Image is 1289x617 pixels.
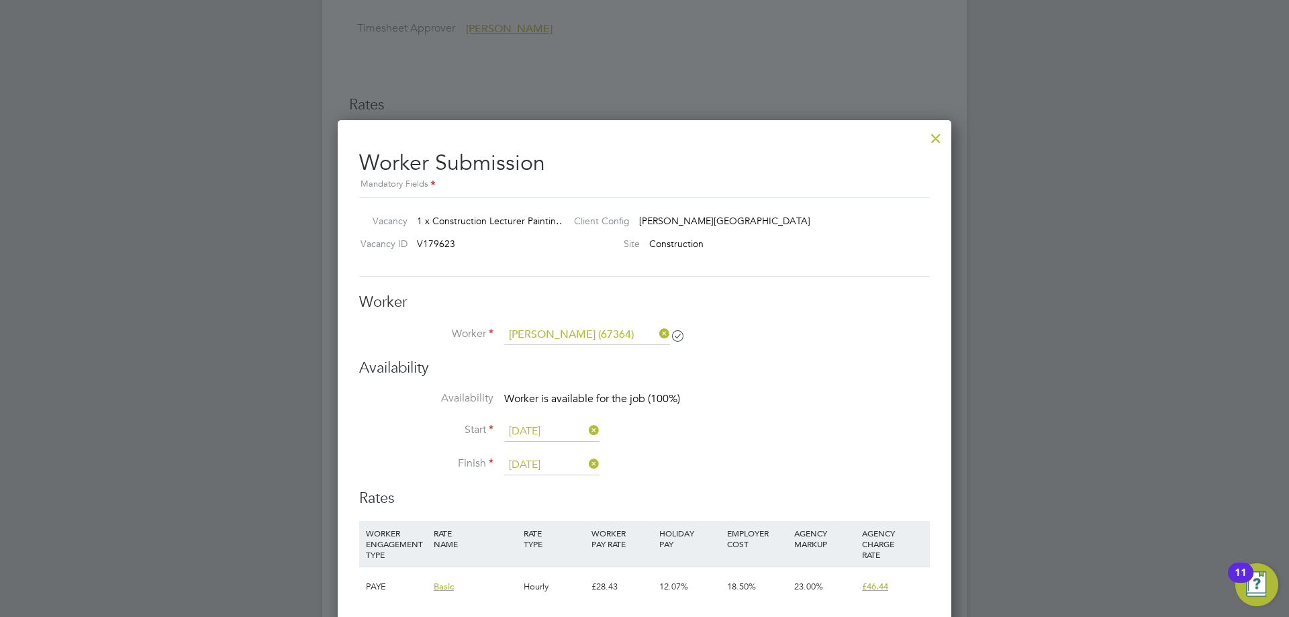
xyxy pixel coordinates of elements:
[649,238,704,250] span: Construction
[727,581,756,592] span: 18.50%
[359,139,930,192] h2: Worker Submission
[520,521,588,556] div: RATE TYPE
[417,215,565,227] span: 1 x Construction Lecturer Paintin…
[504,392,680,406] span: Worker is available for the job (100%)
[359,177,930,192] div: Mandatory Fields
[563,215,630,227] label: Client Config
[791,521,859,556] div: AGENCY MARKUP
[1235,563,1278,606] button: Open Resource Center, 11 new notifications
[656,521,724,556] div: HOLIDAY PAY
[504,422,600,442] input: Select one
[417,238,455,250] span: V179623
[359,391,493,406] label: Availability
[563,238,640,250] label: Site
[724,521,792,556] div: EMPLOYER COST
[359,489,930,508] h3: Rates
[359,457,493,471] label: Finish
[354,238,408,250] label: Vacancy ID
[1235,573,1247,590] div: 11
[504,455,600,475] input: Select one
[520,567,588,606] div: Hourly
[639,215,810,227] span: [PERSON_NAME][GEOGRAPHIC_DATA]
[588,521,656,556] div: WORKER PAY RATE
[363,567,430,606] div: PAYE
[862,581,888,592] span: £46.44
[354,215,408,227] label: Vacancy
[588,567,656,606] div: £28.43
[363,521,430,567] div: WORKER ENGAGEMENT TYPE
[359,359,930,378] h3: Availability
[659,581,688,592] span: 12.07%
[434,581,454,592] span: Basic
[504,325,670,345] input: Search for...
[359,327,493,341] label: Worker
[794,581,823,592] span: 23.00%
[859,521,926,567] div: AGENCY CHARGE RATE
[359,293,930,312] h3: Worker
[430,521,520,556] div: RATE NAME
[359,423,493,437] label: Start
